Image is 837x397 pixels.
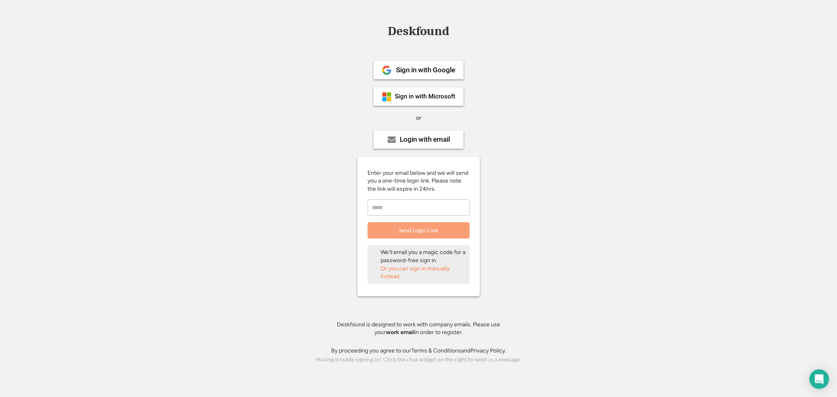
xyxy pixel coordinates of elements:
button: Send Login Link [367,222,470,239]
div: Enter your email below and we will send you a one-time login link. Please note the link will expi... [367,169,470,193]
div: Open Intercom Messenger [809,369,829,389]
strong: work email [386,329,414,336]
a: Privacy Policy. [470,347,506,354]
div: Deskfound [384,25,453,38]
div: By proceeding you agree to our and [331,347,506,355]
a: Terms & Conditions [411,347,461,354]
div: Deskfound is designed to work with company emails. Please use your in order to register. [327,321,510,337]
div: Sign in with Google [396,67,455,74]
img: ms-symbollockup_mssymbol_19.png [382,92,392,102]
div: Or you can sign in manually instead. [381,265,466,281]
div: or [416,114,421,122]
img: 1024px-Google__G__Logo.svg.png [382,65,392,75]
div: Login with email [400,136,450,143]
div: We'll email you a magic code for a password-free sign in. [381,248,466,264]
div: Sign in with Microsoft [395,94,455,100]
